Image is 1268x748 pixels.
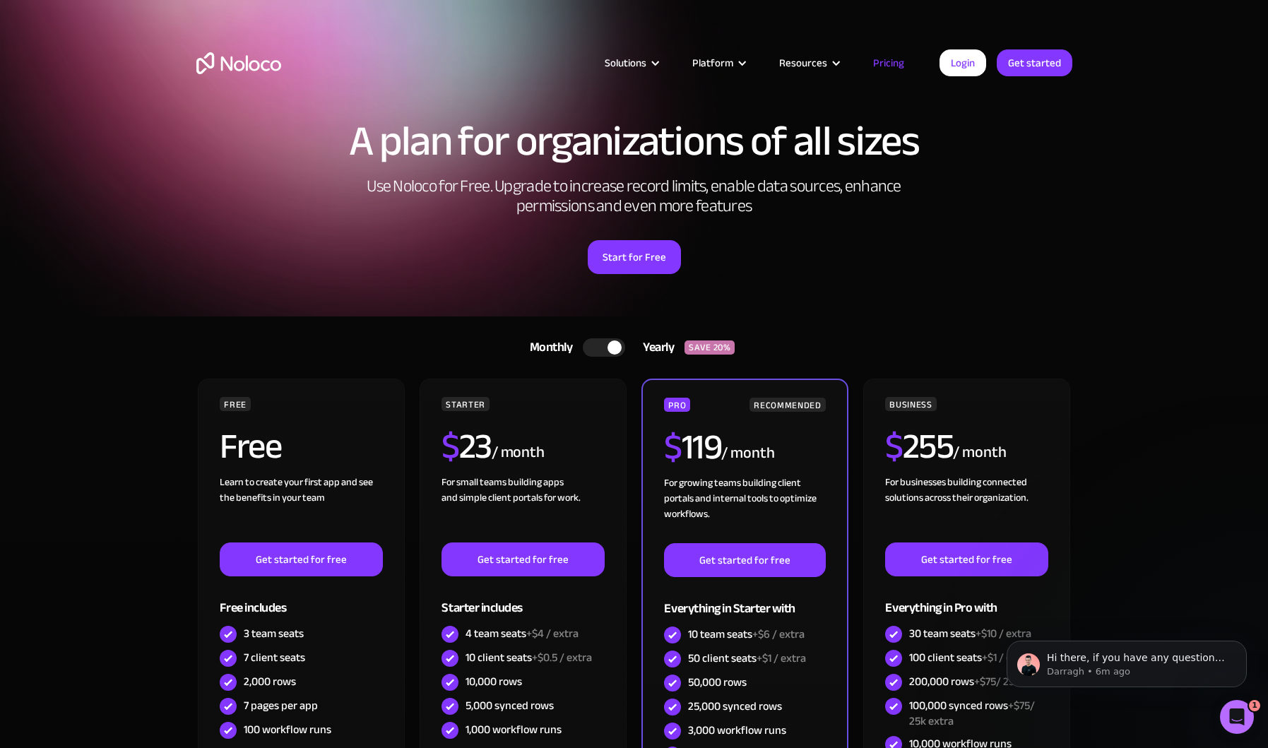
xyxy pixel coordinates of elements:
div: For businesses building connected solutions across their organization. ‍ [885,475,1048,542]
span: +$75/ 25k extra [974,671,1048,692]
div: Solutions [605,54,646,72]
h1: A plan for organizations of all sizes [196,120,1072,162]
span: +$1 / extra [757,648,806,669]
h2: 23 [442,429,492,464]
div: Platform [692,54,733,72]
div: 100 workflow runs [244,722,331,737]
div: For growing teams building client portals and internal tools to optimize workflows. [664,475,825,543]
div: 3 team seats [244,626,304,641]
div: / month [953,441,1006,464]
span: +$0.5 / extra [532,647,592,668]
div: 2,000 rows [244,674,296,689]
div: 200,000 rows [909,674,1048,689]
div: Everything in Starter with [664,577,825,623]
div: 10 team seats [688,627,805,642]
div: SAVE 20% [685,340,735,355]
div: PRO [664,398,690,412]
div: Yearly [625,337,685,358]
div: Free includes [220,576,382,622]
div: Platform [675,54,762,72]
div: 30 team seats [909,626,1031,641]
span: $ [664,414,682,480]
a: Login [940,49,986,76]
div: 3,000 workflow runs [688,723,786,738]
div: Starter includes [442,576,604,622]
div: Learn to create your first app and see the benefits in your team ‍ [220,475,382,542]
div: 5,000 synced rows [466,698,554,713]
span: +$75/ 25k extra [909,695,1035,732]
a: Get started for free [885,542,1048,576]
span: $ [442,413,459,480]
div: 50 client seats [688,651,806,666]
div: Solutions [587,54,675,72]
a: Start for Free [588,240,681,274]
span: $ [885,413,903,480]
div: 100,000 synced rows [909,698,1048,729]
a: Get started [997,49,1072,76]
div: Monthly [512,337,583,358]
div: RECOMMENDED [749,398,825,412]
span: +$1 / extra [982,647,1031,668]
iframe: Intercom live chat [1220,700,1254,734]
h2: 119 [664,429,721,465]
div: 25,000 synced rows [688,699,782,714]
a: Get started for free [442,542,604,576]
div: Resources [762,54,855,72]
div: BUSINESS [885,397,936,411]
h2: 255 [885,429,953,464]
div: Everything in Pro with [885,576,1048,622]
a: Get started for free [664,543,825,577]
span: 1 [1249,700,1260,711]
div: 50,000 rows [688,675,747,690]
div: / month [492,441,545,464]
div: STARTER [442,397,489,411]
div: 1,000 workflow runs [466,722,562,737]
div: For small teams building apps and simple client portals for work. ‍ [442,475,604,542]
div: 4 team seats [466,626,579,641]
span: +$4 / extra [526,623,579,644]
div: 7 pages per app [244,698,318,713]
span: +$10 / extra [976,623,1031,644]
h2: Free [220,429,281,464]
a: home [196,52,281,74]
iframe: Intercom notifications message [985,611,1268,710]
div: FREE [220,397,251,411]
div: 100 client seats [909,650,1031,665]
div: / month [721,442,774,465]
h2: Use Noloco for Free. Upgrade to increase record limits, enable data sources, enhance permissions ... [352,177,917,216]
span: +$6 / extra [752,624,805,645]
div: 10,000 rows [466,674,522,689]
div: Resources [779,54,827,72]
a: Pricing [855,54,922,72]
div: 7 client seats [244,650,305,665]
a: Get started for free [220,542,382,576]
div: 10 client seats [466,650,592,665]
